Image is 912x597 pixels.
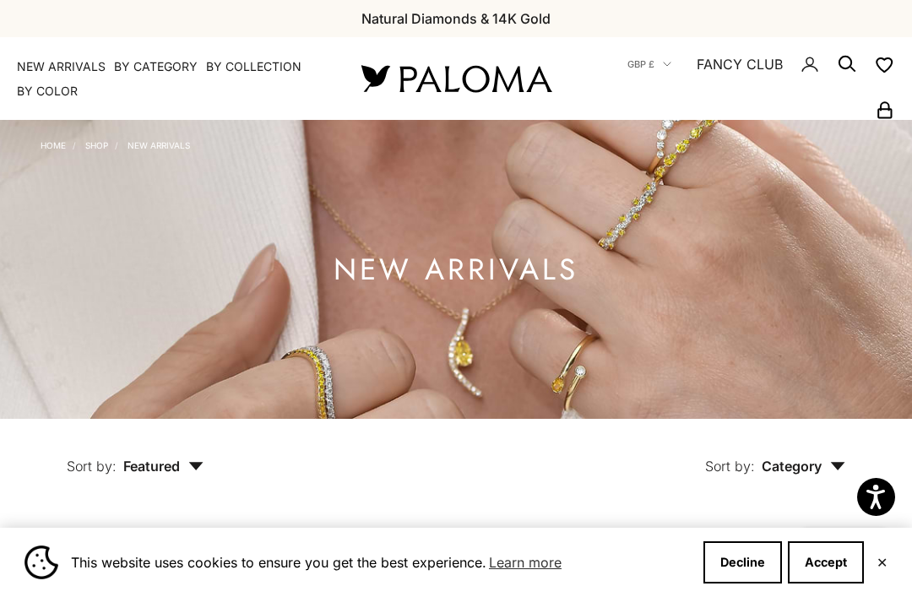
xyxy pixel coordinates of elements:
[71,550,690,575] span: This website uses cookies to ensure you get the best experience.
[788,541,864,583] button: Accept
[361,8,551,30] p: Natural Diamonds & 14K Gold
[334,259,578,280] h1: NEW ARRIVALS
[67,458,117,475] span: Sort by:
[28,419,242,490] button: Sort by: Featured
[114,58,198,75] summary: By Category
[206,58,301,75] summary: By Collection
[591,37,895,120] nav: Secondary navigation
[705,458,755,475] span: Sort by:
[666,419,884,490] button: Sort by: Category
[17,83,78,100] summary: By Color
[486,550,564,575] a: Learn more
[627,57,671,72] button: GBP £
[41,137,190,150] nav: Breadcrumb
[17,58,321,100] nav: Primary navigation
[24,545,58,579] img: Cookie banner
[877,557,888,567] button: Close
[627,57,654,72] span: GBP £
[703,541,782,583] button: Decline
[128,140,190,150] a: NEW ARRIVALS
[697,53,783,75] a: FANCY CLUB
[762,458,845,475] span: Category
[123,458,204,475] span: Featured
[17,58,106,75] a: NEW ARRIVALS
[41,140,66,150] a: Home
[85,140,108,150] a: Shop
